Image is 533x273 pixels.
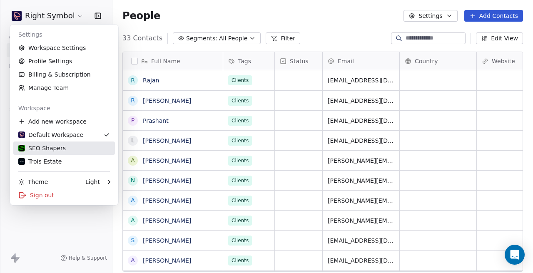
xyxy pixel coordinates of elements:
div: A [131,216,135,225]
div: Trois Estate [18,157,62,166]
span: Website [492,57,515,65]
a: Profile Settings [13,55,115,68]
span: Country [415,57,438,65]
span: Contacts [5,31,37,44]
span: [EMAIL_ADDRESS][DOMAIN_NAME] [328,256,394,265]
span: Clients [228,196,252,206]
span: Clients [228,256,252,266]
a: Manage Team [13,81,115,94]
div: Workspace [13,102,115,115]
img: New%20Project%20(7).png [18,158,25,165]
a: [PERSON_NAME] [143,177,191,184]
span: Email [338,57,354,65]
a: [PERSON_NAME] [143,257,191,264]
span: Clients [228,136,252,146]
span: All People [219,34,247,43]
div: Default Workspace [18,131,83,139]
span: Tags [238,57,251,65]
span: [PERSON_NAME][EMAIL_ADDRESS][PERSON_NAME][DOMAIN_NAME] [328,176,394,185]
a: Workspace Settings [13,41,115,55]
span: [EMAIL_ADDRESS][DOMAIN_NAME] [328,117,394,125]
span: Clients [228,96,252,106]
span: Marketing [5,60,40,72]
img: Untitled%20design.png [18,132,25,138]
div: SEO Shapers [18,144,66,152]
div: Light [85,178,100,186]
a: [PERSON_NAME] [143,197,191,204]
span: [PERSON_NAME][EMAIL_ADDRESS][PERSON_NAME][DOMAIN_NAME] [328,196,394,205]
div: Add new workspace [13,115,115,128]
div: N [131,176,135,185]
a: [PERSON_NAME] [143,237,191,244]
span: 33 Contacts [122,33,162,43]
a: Billing & Subscription [13,68,115,81]
span: Full Name [151,57,180,65]
span: Tools [6,146,26,159]
span: Segments: [186,34,217,43]
div: R [131,76,135,85]
div: P [131,116,134,125]
span: Clients [228,116,252,126]
div: grid [123,70,223,272]
button: Add Contacts [464,10,523,22]
span: [EMAIL_ADDRESS][DOMAIN_NAME] [328,136,394,145]
div: Theme [18,178,48,186]
a: Prashant [143,117,169,124]
span: Clients [228,75,252,85]
div: A [131,256,135,265]
span: Clients [228,216,252,226]
span: Status [290,57,309,65]
span: [PERSON_NAME][EMAIL_ADDRESS][DOMAIN_NAME] [328,216,394,225]
span: Clients [228,176,252,186]
button: Edit View [476,32,523,44]
div: L [131,136,134,145]
span: Clients [228,236,252,246]
span: Sales [6,103,27,116]
img: SEO-Shapers-Favicon.png [18,145,25,151]
div: S [131,236,135,245]
a: [PERSON_NAME] [143,157,191,164]
span: Clients [228,156,252,166]
button: Filter [266,32,300,44]
a: Rajan [143,77,159,84]
a: [PERSON_NAME] [143,97,191,104]
div: A [131,156,135,165]
span: [EMAIL_ADDRESS][DOMAIN_NAME] [328,236,394,245]
span: [EMAIL_ADDRESS][DOMAIN_NAME] [328,76,394,84]
span: [PERSON_NAME][EMAIL_ADDRESS][DOMAIN_NAME] [328,156,394,165]
span: People [122,10,160,22]
span: Help & Support [69,255,107,261]
div: Sign out [13,189,115,202]
div: A [131,196,135,205]
img: Untitled%20design.png [12,11,22,21]
div: Open Intercom Messenger [505,245,525,265]
a: [PERSON_NAME] [143,217,191,224]
span: Right Symbol [25,10,75,21]
div: Settings [13,28,115,41]
span: [EMAIL_ADDRESS][DOMAIN_NAME] [328,97,394,105]
a: [PERSON_NAME] [143,137,191,144]
div: R [131,96,135,105]
button: Settings [403,10,457,22]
